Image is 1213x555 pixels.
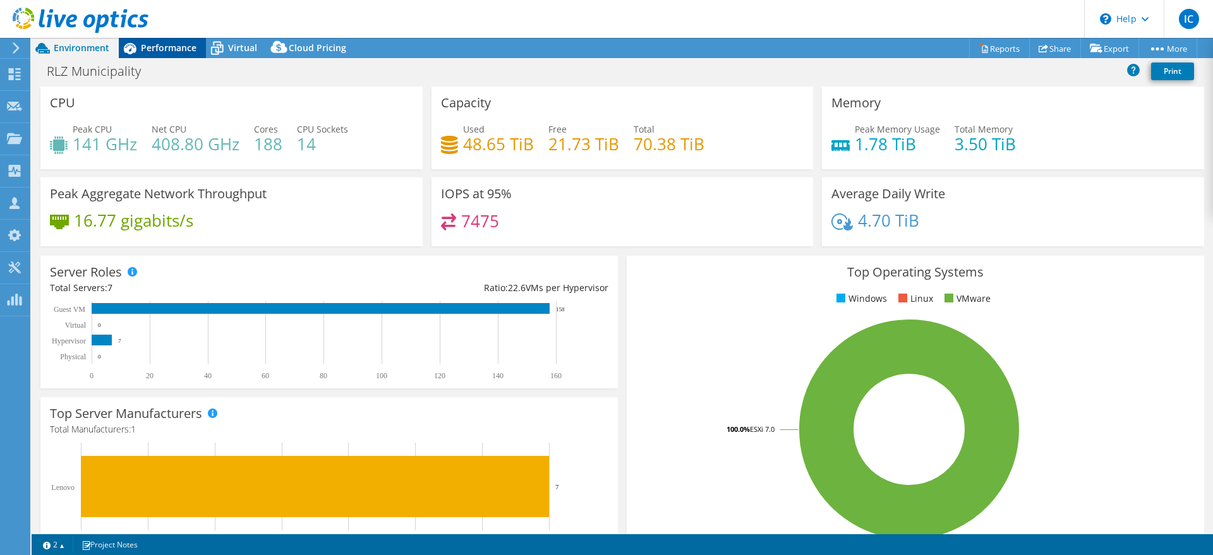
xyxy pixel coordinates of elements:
li: VMware [941,292,991,306]
span: Virtual [228,42,257,54]
text: 0 [98,354,101,360]
text: 0 [98,322,101,328]
text: 160 [550,371,562,380]
span: Cores [254,123,278,135]
text: 120 [434,371,445,380]
tspan: ESXi 7.0 [750,424,775,434]
h4: 1.78 TiB [855,137,940,151]
span: IC [1179,9,1199,29]
span: Cloud Pricing [289,42,346,54]
span: 1 [131,423,136,435]
h4: 4.70 TiB [858,213,919,227]
text: Guest VM [54,305,85,314]
tspan: 100.0% [727,424,750,434]
span: Total Memory [955,123,1013,135]
h4: 7475 [461,214,499,228]
h4: 141 GHz [73,137,137,151]
h3: Memory [831,96,881,110]
h3: Top Operating Systems [636,265,1195,279]
span: Total [634,123,655,135]
li: Linux [895,292,933,306]
h3: IOPS at 95% [441,187,512,201]
span: 7 [107,282,112,294]
span: CPU Sockets [297,123,348,135]
span: Performance [141,42,196,54]
text: Virtual [65,321,87,330]
h4: 3.50 TiB [955,137,1016,151]
span: Environment [54,42,109,54]
a: Print [1151,63,1194,80]
h4: 408.80 GHz [152,137,239,151]
h3: Peak Aggregate Network Throughput [50,187,267,201]
span: Peak CPU [73,123,112,135]
span: Peak Memory Usage [855,123,940,135]
text: 7 [118,338,121,344]
text: 80 [320,371,327,380]
a: Export [1080,39,1139,58]
h3: CPU [50,96,75,110]
text: 100 [376,371,387,380]
a: More [1138,39,1197,58]
svg: \n [1100,13,1111,25]
text: 0 [90,371,94,380]
div: Ratio: VMs per Hypervisor [329,281,608,295]
span: Net CPU [152,123,186,135]
h4: 188 [254,137,282,151]
h1: RLZ Municipality [41,64,160,78]
text: 20 [146,371,154,380]
text: 40 [204,371,212,380]
a: Share [1029,39,1081,58]
div: Total Servers: [50,281,329,295]
text: 60 [262,371,269,380]
text: Lenovo [51,483,75,492]
h3: Capacity [441,96,491,110]
h4: 21.73 TiB [548,137,619,151]
h3: Average Daily Write [831,187,945,201]
h3: Server Roles [50,265,122,279]
h4: Total Manufacturers: [50,422,608,436]
h3: Top Server Manufacturers [50,407,202,421]
h4: 16.77 gigabits/s [74,213,193,227]
h4: 70.38 TiB [634,137,704,151]
text: 7 [555,483,559,491]
span: 22.6 [508,282,526,294]
h4: 48.65 TiB [463,137,534,151]
text: 158 [556,306,565,313]
text: Physical [60,352,86,361]
span: Free [548,123,567,135]
text: Hypervisor [52,337,86,345]
li: Windows [833,292,887,306]
span: Used [463,123,485,135]
a: 2 [34,537,73,552]
a: Reports [969,39,1030,58]
text: 140 [492,371,504,380]
a: Project Notes [73,537,147,552]
h4: 14 [297,137,348,151]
